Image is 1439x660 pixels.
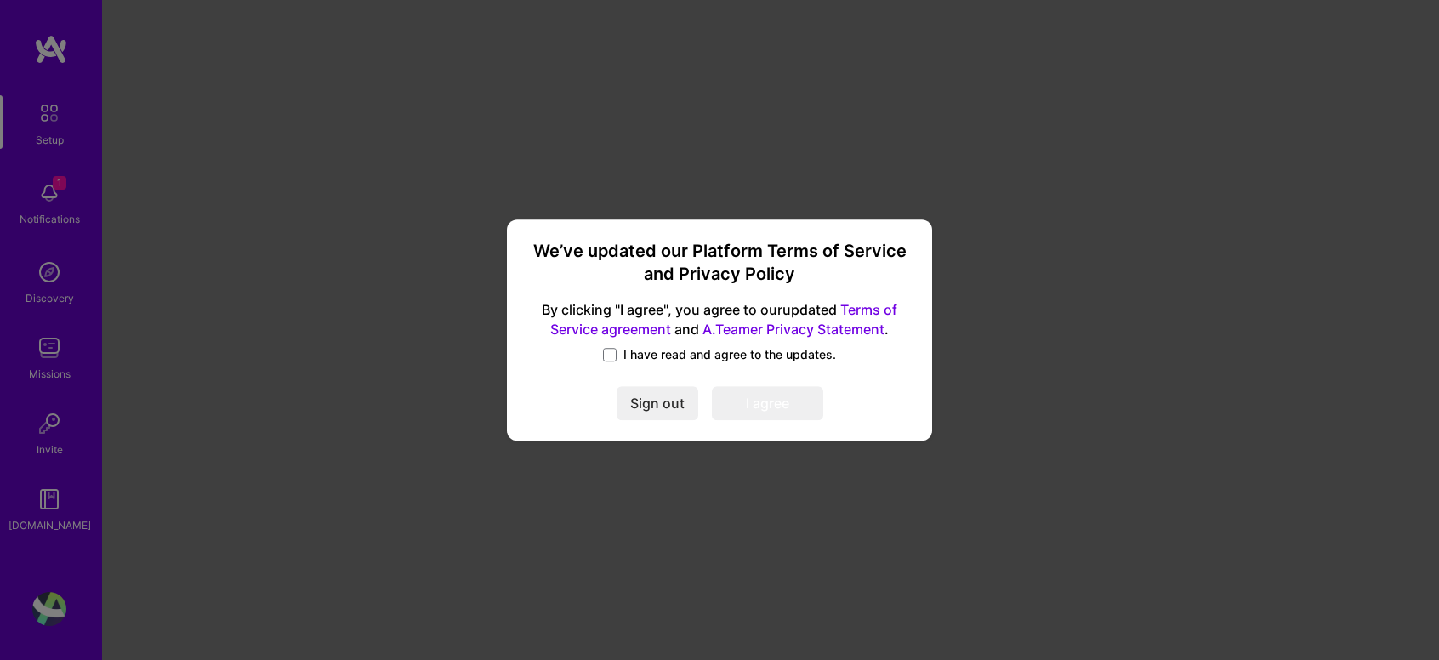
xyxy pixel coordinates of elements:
[527,300,912,339] span: By clicking "I agree", you agree to our updated and .
[702,321,884,338] a: A.Teamer Privacy Statement
[527,240,912,287] h3: We’ve updated our Platform Terms of Service and Privacy Policy
[550,301,897,338] a: Terms of Service agreement
[623,346,836,363] span: I have read and agree to the updates.
[617,386,698,420] button: Sign out
[712,386,823,420] button: I agree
